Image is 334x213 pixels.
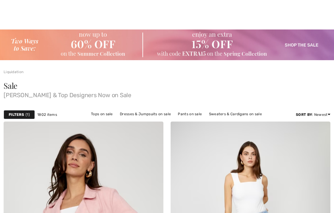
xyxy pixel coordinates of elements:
a: Tops on sale [88,110,116,118]
span: 1802 items [37,112,57,117]
a: Pants on sale [175,110,205,118]
a: Skirts on sale [168,118,198,126]
a: Jackets & Blazers on sale [115,118,167,126]
a: Outerwear on sale [199,118,238,126]
span: [PERSON_NAME] & Top Designers Now on Sale [4,90,330,98]
strong: Filters [9,112,24,117]
span: 1 [26,112,30,117]
a: Sweaters & Cardigans on sale [206,110,265,118]
a: Liquidation [4,70,23,74]
a: Dresses & Jumpsuits on sale [117,110,174,118]
span: Sale [4,80,17,91]
div: : Newest [296,112,330,117]
strong: Sort By [296,113,312,117]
